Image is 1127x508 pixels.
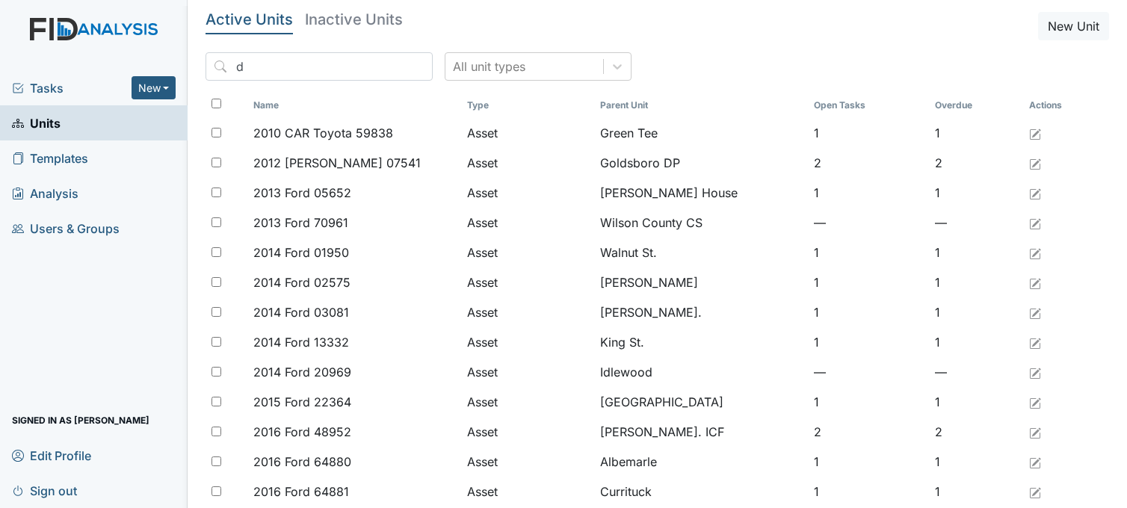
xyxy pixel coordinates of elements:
a: Edit [1029,363,1041,381]
span: 2013 Ford 05652 [253,184,351,202]
td: Green Tee [594,118,808,148]
td: 1 [808,447,929,477]
th: Toggle SortBy [594,93,808,118]
td: 1 [929,447,1023,477]
a: Edit [1029,483,1041,501]
span: Analysis [12,182,78,205]
th: Toggle SortBy [461,93,594,118]
td: Asset [461,477,594,507]
td: Asset [461,178,594,208]
td: 1 [929,327,1023,357]
span: 2015 Ford 22364 [253,393,351,411]
td: 1 [929,238,1023,267]
td: Asset [461,297,594,327]
td: [PERSON_NAME]. ICF [594,417,808,447]
td: Asset [461,417,594,447]
td: 2 [929,148,1023,178]
td: 1 [808,178,929,208]
span: Edit Profile [12,444,91,467]
span: Units [12,111,61,134]
a: Edit [1029,393,1041,411]
td: Goldsboro DP [594,148,808,178]
a: Edit [1029,303,1041,321]
h5: Active Units [206,12,293,27]
td: 1 [808,238,929,267]
td: — [808,208,929,238]
td: Asset [461,447,594,477]
input: Search... [206,52,433,81]
td: — [808,357,929,387]
a: Tasks [12,79,132,97]
td: Asset [461,387,594,417]
td: [PERSON_NAME]. [594,297,808,327]
td: Asset [461,238,594,267]
span: 2014 Ford 13332 [253,333,349,351]
td: [PERSON_NAME] [594,267,808,297]
a: Edit [1029,184,1041,202]
td: 1 [808,267,929,297]
a: Edit [1029,124,1041,142]
a: Edit [1029,273,1041,291]
td: 1 [808,387,929,417]
span: 2014 Ford 03081 [253,303,349,321]
td: [GEOGRAPHIC_DATA] [594,387,808,417]
span: 2016 Ford 64880 [253,453,351,471]
span: Templates [12,146,88,170]
input: Toggle All Rows Selected [211,99,221,108]
td: Idlewood [594,357,808,387]
td: Asset [461,148,594,178]
a: Edit [1029,453,1041,471]
td: — [929,208,1023,238]
th: Toggle SortBy [929,93,1023,118]
div: All unit types [453,58,525,75]
td: Asset [461,118,594,148]
span: 2014 Ford 01950 [253,244,349,261]
td: King St. [594,327,808,357]
td: — [929,357,1023,387]
td: 1 [808,477,929,507]
td: Walnut St. [594,238,808,267]
td: 1 [929,267,1023,297]
td: Asset [461,208,594,238]
td: Asset [461,267,594,297]
span: 2012 [PERSON_NAME] 07541 [253,154,421,172]
th: Toggle SortBy [808,93,929,118]
td: 1 [808,118,929,148]
h5: Inactive Units [305,12,403,27]
td: 1 [929,387,1023,417]
span: 2014 Ford 20969 [253,363,351,381]
td: 1 [929,297,1023,327]
span: Sign out [12,479,77,502]
td: Currituck [594,477,808,507]
td: 2 [808,417,929,447]
td: 1 [929,178,1023,208]
span: 2013 Ford 70961 [253,214,348,232]
a: Edit [1029,214,1041,232]
td: Albemarle [594,447,808,477]
a: Edit [1029,333,1041,351]
a: Edit [1029,154,1041,172]
button: New [132,76,176,99]
span: 2016 Ford 48952 [253,423,351,441]
span: 2014 Ford 02575 [253,273,351,291]
span: Signed in as [PERSON_NAME] [12,409,149,432]
td: Wilson County CS [594,208,808,238]
td: 2 [929,417,1023,447]
span: Users & Groups [12,217,120,240]
a: Edit [1029,423,1041,441]
span: 2010 CAR Toyota 59838 [253,124,393,142]
td: Asset [461,327,594,357]
th: Actions [1023,93,1098,118]
td: 1 [929,477,1023,507]
td: 2 [808,148,929,178]
button: New Unit [1038,12,1109,40]
td: 1 [808,297,929,327]
td: [PERSON_NAME] House [594,178,808,208]
a: Edit [1029,244,1041,261]
th: Toggle SortBy [247,93,461,118]
td: 1 [929,118,1023,148]
span: 2016 Ford 64881 [253,483,349,501]
td: Asset [461,357,594,387]
td: 1 [808,327,929,357]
